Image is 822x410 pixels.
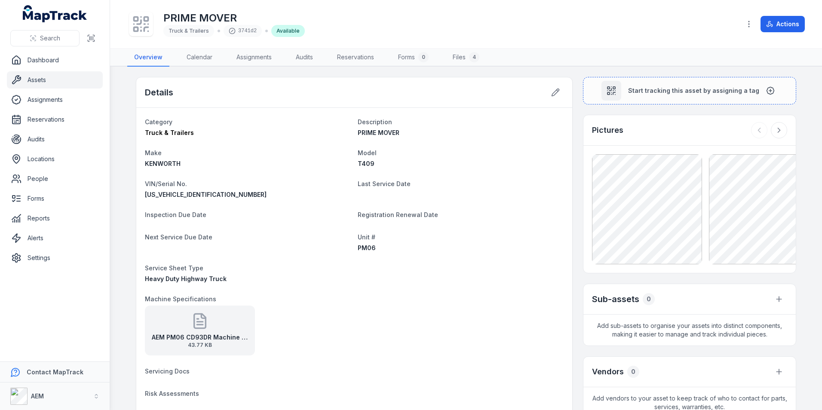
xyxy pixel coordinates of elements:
span: T409 [358,160,374,167]
span: Inspection Due Date [145,211,206,218]
a: People [7,170,103,187]
span: 43.77 KB [152,342,248,349]
div: 3741d2 [224,25,262,37]
a: Reports [7,210,103,227]
span: Risk Assessments [145,390,199,397]
a: Audits [7,131,103,148]
strong: AEM [31,392,44,400]
a: Dashboard [7,52,103,69]
a: Assets [7,71,103,89]
a: Assignments [230,49,279,67]
a: Alerts [7,229,103,247]
div: 4 [469,52,479,62]
a: Reservations [330,49,381,67]
span: VIN/Serial No. [145,180,187,187]
span: Truck & Trailers [145,129,194,136]
button: Search [10,30,80,46]
span: Servicing Docs [145,367,190,375]
a: Forms [7,190,103,207]
span: PM06 [358,244,376,251]
span: Start tracking this asset by assigning a tag [628,86,759,95]
h1: PRIME MOVER [163,11,305,25]
a: Assignments [7,91,103,108]
span: KENWORTH [145,160,181,167]
span: Make [145,149,162,156]
a: MapTrack [23,5,87,22]
div: 0 [643,293,655,305]
h3: Pictures [592,124,623,136]
h2: Details [145,86,173,98]
a: Files4 [446,49,486,67]
span: Search [40,34,60,43]
a: Reservations [7,111,103,128]
span: Last Service Date [358,180,411,187]
div: Available [271,25,305,37]
button: Start tracking this asset by assigning a tag [583,77,796,104]
h3: Vendors [592,366,624,378]
a: Locations [7,150,103,168]
span: PRIME MOVER [358,129,399,136]
span: Heavy Duty Highway Truck [145,275,227,282]
span: [US_VEHICLE_IDENTIFICATION_NUMBER] [145,191,267,198]
strong: Contact MapTrack [27,368,83,376]
a: Overview [127,49,169,67]
span: Description [358,118,392,125]
h2: Sub-assets [592,293,639,305]
span: Truck & Trailers [169,28,209,34]
strong: AEM PM06 CD93DR Machine Specifications [152,333,248,342]
button: Actions [761,16,805,32]
a: Forms0 [391,49,436,67]
span: Model [358,149,377,156]
div: 0 [418,52,429,62]
span: Next Service Due Date [145,233,212,241]
span: Unit # [358,233,375,241]
span: Service Sheet Type [145,264,203,272]
div: 0 [627,366,639,378]
a: Settings [7,249,103,266]
span: Add sub-assets to organise your assets into distinct components, making it easier to manage and t... [583,315,796,346]
a: Audits [289,49,320,67]
span: Machine Specifications [145,295,216,303]
span: Registration Renewal Date [358,211,438,218]
a: Calendar [180,49,219,67]
span: Category [145,118,172,125]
